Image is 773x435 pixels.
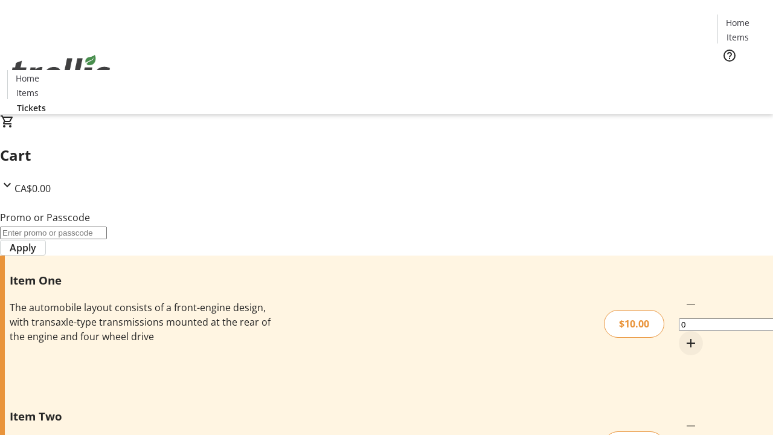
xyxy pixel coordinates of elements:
[10,408,274,425] h3: Item Two
[604,310,664,338] div: $10.00
[16,72,39,85] span: Home
[10,272,274,289] h3: Item One
[8,72,47,85] a: Home
[16,86,39,99] span: Items
[8,86,47,99] a: Items
[717,43,742,68] button: Help
[726,16,749,29] span: Home
[7,42,115,102] img: Orient E2E Organization ZwS7lenqNW's Logo
[14,182,51,195] span: CA$0.00
[718,31,757,43] a: Items
[17,101,46,114] span: Tickets
[10,300,274,344] div: The automobile layout consists of a front-engine design, with transaxle-type transmissions mounte...
[726,31,749,43] span: Items
[10,240,36,255] span: Apply
[727,70,756,83] span: Tickets
[679,331,703,355] button: Increment by one
[717,70,766,83] a: Tickets
[7,101,56,114] a: Tickets
[718,16,757,29] a: Home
